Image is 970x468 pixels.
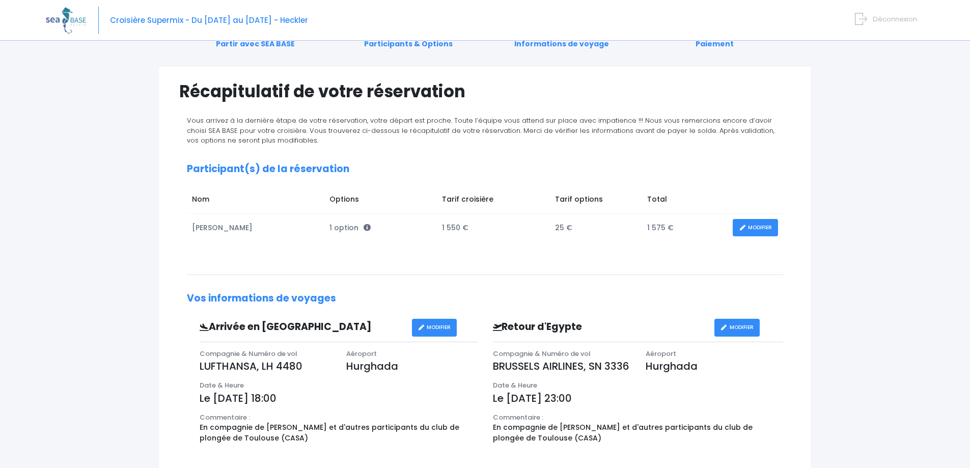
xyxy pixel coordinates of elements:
span: Compagnie & Numéro de vol [200,349,297,359]
span: Commentaire : [493,412,543,422]
a: MODIFIER [733,219,778,237]
h3: Arrivée en [GEOGRAPHIC_DATA] [192,321,412,333]
p: BRUSSELS AIRLINES, SN 3336 [493,359,630,374]
h1: Récapitulatif de votre réservation [179,81,791,101]
p: En compagnie de [PERSON_NAME] et d'autres participants du club de plongée de Toulouse (CASA) [200,422,478,444]
td: Tarif options [550,189,642,213]
span: Compagnie & Numéro de vol [493,349,591,359]
td: 1 550 € [437,214,550,242]
span: Aéroport [646,349,676,359]
a: MODIFIER [412,319,457,337]
td: Total [642,189,728,213]
span: Croisière Supermix - Du [DATE] au [DATE] - Heckler [110,15,308,25]
span: Aéroport [346,349,377,359]
p: Hurghada [346,359,478,374]
span: Vous arrivez à la dernière étape de votre réservation, votre départ est proche. Toute l’équipe vo... [187,116,774,145]
p: LUFTHANSA, LH 4480 [200,359,331,374]
p: Le [DATE] 23:00 [493,391,784,406]
p: Hurghada [646,359,783,374]
a: MODIFIER [714,319,760,337]
span: Date & Heure [493,380,537,390]
span: Date & Heure [200,380,244,390]
h2: Vos informations de voyages [187,293,783,305]
span: 1 option [329,223,371,233]
td: Options [324,189,437,213]
td: Nom [187,189,324,213]
td: 1 575 € [642,214,728,242]
td: Tarif croisière [437,189,550,213]
span: Déconnexion [873,14,917,24]
span: Commentaire : [200,412,250,422]
p: Le [DATE] 18:00 [200,391,478,406]
p: En compagnie de [PERSON_NAME] et d'autres participants du club de plongée de Toulouse (CASA) [493,422,784,444]
h2: Participant(s) de la réservation [187,163,783,175]
h3: Retour d'Egypte [485,321,714,333]
td: 25 € [550,214,642,242]
td: [PERSON_NAME] [187,214,324,242]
